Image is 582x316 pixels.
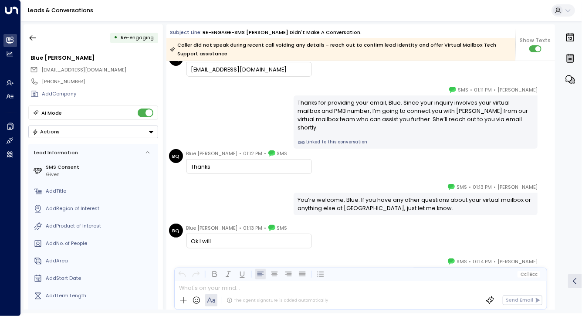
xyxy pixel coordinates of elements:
[31,149,78,156] div: Lead Information
[28,126,158,138] div: Button group with a nested menu
[28,126,158,138] button: Actions
[469,257,471,266] span: •
[240,149,242,158] span: •
[470,85,472,94] span: •
[46,163,155,171] label: SMS Consent
[186,149,238,158] span: Blue [PERSON_NAME]
[28,7,93,14] a: Leads & Conversations
[170,29,202,36] span: Subject Line:
[170,41,511,58] div: Caller did not speak during recent call voiding any details - reach out to confirm lead identity ...
[541,183,555,197] img: 5_headshot.jpg
[298,196,534,212] div: You’re welcome, Blue. If you have any other questions about your virtual mailbox or anything else...
[473,257,492,266] span: 01:14 PM
[30,54,158,62] div: Blue [PERSON_NAME]
[457,257,467,266] span: SMS
[458,85,468,94] span: SMS
[186,224,238,232] span: Blue [PERSON_NAME]
[457,183,467,191] span: SMS
[298,99,534,132] div: Thanks for providing your email, Blue. Since your inquiry involves your virtual mailbox and PMB n...
[494,257,496,266] span: •
[46,257,155,265] div: AddArea
[518,271,540,278] button: Cc|Bcc
[227,297,328,303] div: The agent signature is added automatically
[46,171,155,178] div: Given
[473,183,492,191] span: 01:13 PM
[497,85,538,94] span: [PERSON_NAME]
[497,183,538,191] span: [PERSON_NAME]
[169,149,183,163] div: BQ
[520,37,551,44] span: Show Texts
[121,34,154,41] span: Trigger
[541,257,555,271] img: 5_headshot.jpg
[494,85,496,94] span: •
[264,224,267,232] span: •
[41,66,126,74] span: Bluequinn11@gmail.com
[46,292,155,299] div: AddTerm Length
[41,66,126,73] span: [EMAIL_ADDRESS][DOMAIN_NAME]
[277,224,288,232] span: SMS
[541,85,555,99] img: 5_headshot.jpg
[191,269,201,279] button: Redo
[46,205,155,212] div: AddRegion of Interest
[46,275,155,282] div: AddStart Date
[469,183,471,191] span: •
[203,29,362,36] div: RE-ENGAGE-SMS [PERSON_NAME] didn't make a conversation.
[298,139,534,146] a: Linked to this conversation
[32,129,60,135] div: Actions
[177,269,187,279] button: Undo
[46,222,155,230] div: AddProduct of Interest
[46,240,155,247] div: AddNo. of People
[474,85,492,94] span: 01:11 PM
[277,149,288,158] span: SMS
[191,237,307,245] div: Ok I will.
[42,78,158,85] div: [PHONE_NUMBER]
[528,272,529,277] span: |
[264,149,267,158] span: •
[244,224,263,232] span: 01:13 PM
[244,149,263,158] span: 01:12 PM
[114,31,118,44] div: •
[494,183,496,191] span: •
[169,224,183,238] div: BQ
[497,257,538,266] span: [PERSON_NAME]
[191,65,307,74] div: [EMAIL_ADDRESS][DOMAIN_NAME]
[521,272,538,277] span: Cc Bcc
[191,163,307,171] div: Thanks
[41,109,62,117] div: AI Mode
[240,224,242,232] span: •
[42,90,158,98] div: AddCompany
[46,187,155,195] div: AddTitle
